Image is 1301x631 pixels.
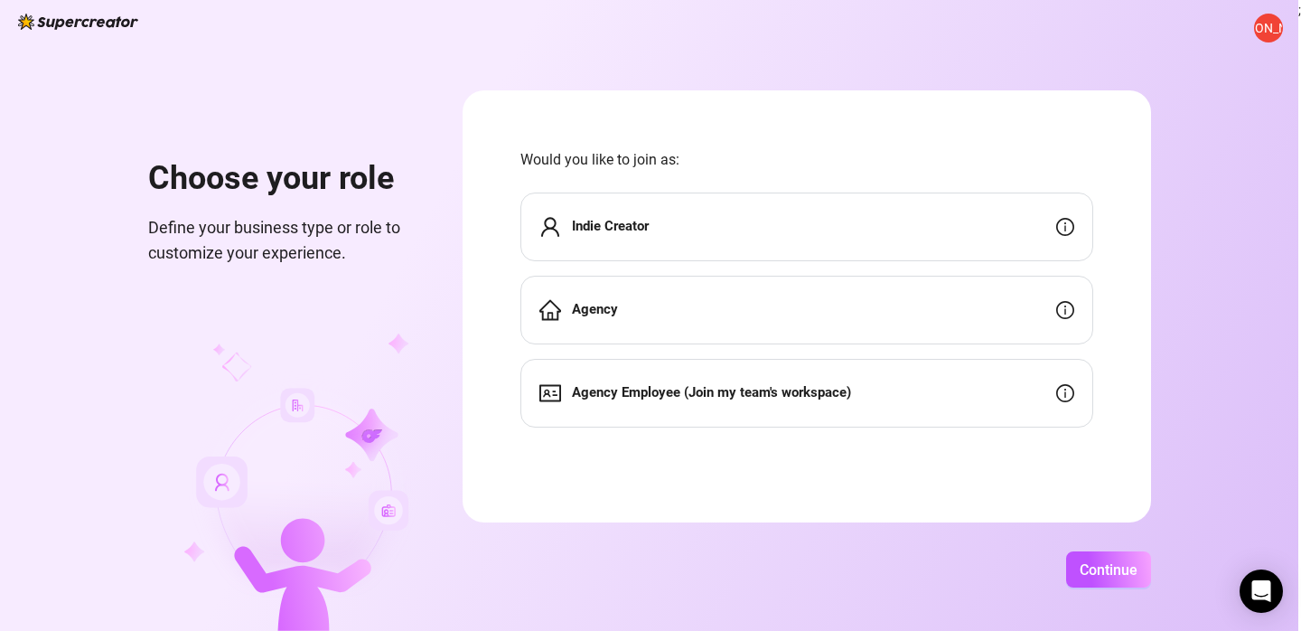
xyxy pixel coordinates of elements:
[148,159,419,199] h1: Choose your role
[1056,218,1074,236] span: info-circle
[572,384,851,400] strong: Agency Employee (Join my team's workspace)
[572,301,618,317] strong: Agency
[1080,561,1137,579] span: Continue
[539,382,561,404] span: idcard
[1240,570,1283,613] div: Open Intercom Messenger
[1066,551,1151,588] button: Continue
[18,14,138,30] img: logo
[1056,384,1074,402] span: info-circle
[539,299,561,321] span: home
[572,218,649,234] strong: Indie Creator
[148,215,419,267] span: Define your business type or role to customize your experience.
[539,216,561,238] span: user
[520,148,1093,171] span: Would you like to join as:
[1056,301,1074,319] span: info-circle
